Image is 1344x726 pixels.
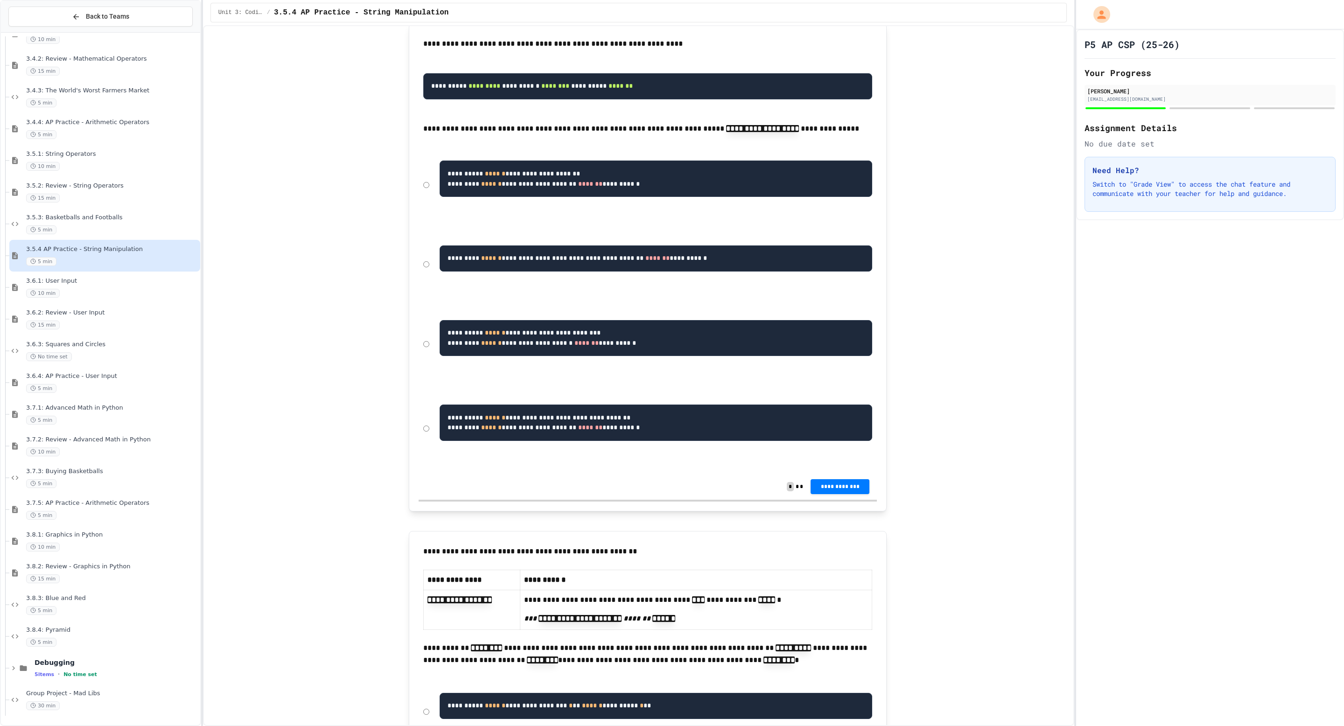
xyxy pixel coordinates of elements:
[26,257,56,266] span: 5 min
[26,606,56,615] span: 5 min
[26,119,198,126] span: 3.4.4: AP Practice - Arithmetic Operators
[26,511,56,520] span: 5 min
[26,130,56,139] span: 5 min
[1084,4,1113,25] div: My Account
[8,7,193,27] button: Back to Teams
[26,289,60,298] span: 10 min
[26,245,198,253] span: 3.5.4 AP Practice - String Manipulation
[63,671,97,677] span: No time set
[26,531,198,539] span: 3.8.1: Graphics in Python
[26,563,198,571] span: 3.8.2: Review - Graphics in Python
[26,594,198,602] span: 3.8.3: Blue and Red
[1085,138,1336,149] div: No due date set
[1085,121,1336,134] h2: Assignment Details
[26,321,60,329] span: 15 min
[26,372,198,380] span: 3.6.4: AP Practice - User Input
[1085,38,1180,51] h1: P5 AP CSP (25-26)
[86,12,129,21] span: Back to Teams
[26,499,198,507] span: 3.7.5: AP Practice - Arithmetic Operators
[26,479,56,488] span: 5 min
[26,150,198,158] span: 3.5.1: String Operators
[26,626,198,634] span: 3.8.4: Pyramid
[58,670,60,678] span: •
[1092,180,1328,198] p: Switch to "Grade View" to access the chat feature and communicate with your teacher for help and ...
[35,658,198,667] span: Debugging
[274,7,448,18] span: 3.5.4 AP Practice - String Manipulation
[26,194,60,202] span: 15 min
[26,416,56,425] span: 5 min
[26,87,198,95] span: 3.4.3: The World's Worst Farmers Market
[26,277,198,285] span: 3.6.1: User Input
[26,384,56,393] span: 5 min
[26,309,198,317] span: 3.6.2: Review - User Input
[26,98,56,107] span: 5 min
[26,543,60,551] span: 10 min
[26,404,198,412] span: 3.7.1: Advanced Math in Python
[26,447,60,456] span: 10 min
[26,468,198,475] span: 3.7.3: Buying Basketballs
[26,436,198,444] span: 3.7.2: Review - Advanced Math in Python
[1087,96,1333,103] div: [EMAIL_ADDRESS][DOMAIN_NAME]
[26,638,56,647] span: 5 min
[26,182,198,190] span: 3.5.2: Review - String Operators
[26,67,60,76] span: 15 min
[26,55,198,63] span: 3.4.2: Review - Mathematical Operators
[35,671,54,677] span: 5 items
[26,214,198,222] span: 3.5.3: Basketballs and Footballs
[267,9,270,16] span: /
[26,35,60,44] span: 10 min
[26,341,198,349] span: 3.6.3: Squares and Circles
[26,352,72,361] span: No time set
[1085,66,1336,79] h2: Your Progress
[26,225,56,234] span: 5 min
[26,690,198,698] span: Group Project - Mad Libs
[1092,165,1328,176] h3: Need Help?
[218,9,263,16] span: Unit 3: Coding
[1087,87,1333,95] div: [PERSON_NAME]
[26,701,60,710] span: 30 min
[26,574,60,583] span: 15 min
[26,162,60,171] span: 10 min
